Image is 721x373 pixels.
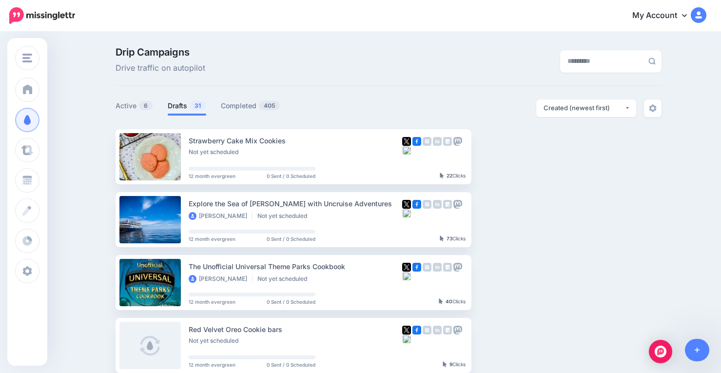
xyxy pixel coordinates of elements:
[433,326,442,334] img: linkedin-grey-square.png
[189,299,235,304] span: 12 month evergreen
[423,263,431,272] img: instagram-grey-square.png
[190,101,206,110] span: 31
[402,334,411,343] img: bluesky-grey-square.png
[453,326,462,334] img: mastodon-grey-square.png
[446,298,452,304] b: 40
[544,103,624,113] div: Created (newest first)
[267,236,315,241] span: 0 Sent / 0 Scheduled
[221,100,280,112] a: Completed405
[9,7,75,24] img: Missinglettr
[402,146,411,155] img: bluesky-grey-square.png
[433,263,442,272] img: linkedin-grey-square.png
[453,263,462,272] img: mastodon-grey-square.png
[412,200,421,209] img: facebook-square.png
[168,100,206,112] a: Drafts31
[423,137,431,146] img: instagram-grey-square.png
[433,200,442,209] img: linkedin-grey-square.png
[189,338,243,344] li: Not yet scheduled
[443,263,452,272] img: google_business-grey-square.png
[412,326,421,334] img: facebook-square.png
[439,299,466,305] div: Clicks
[440,173,444,178] img: pointer-grey-darker.png
[623,4,706,28] a: My Account
[402,200,411,209] img: twitter-square.png
[447,173,452,178] b: 22
[267,299,315,304] span: 0 Sent / 0 Scheduled
[189,362,235,367] span: 12 month evergreen
[453,137,462,146] img: mastodon-grey-square.png
[189,135,402,146] div: Strawberry Cake Mix Cookies
[267,362,315,367] span: 0 Sent / 0 Scheduled
[443,137,452,146] img: google_business-grey-square.png
[412,263,421,272] img: facebook-square.png
[189,149,243,155] li: Not yet scheduled
[189,212,253,220] li: [PERSON_NAME]
[443,361,447,367] img: pointer-grey-darker.png
[402,326,411,334] img: twitter-square.png
[402,263,411,272] img: twitter-square.png
[189,324,402,335] div: Red Velvet Oreo Cookie bars
[402,272,411,280] img: bluesky-grey-square.png
[649,104,657,112] img: settings-grey.png
[440,236,466,242] div: Clicks
[402,209,411,217] img: bluesky-grey-square.png
[423,326,431,334] img: instagram-grey-square.png
[440,173,466,179] div: Clicks
[402,137,411,146] img: twitter-square.png
[649,340,672,363] div: Open Intercom Messenger
[440,236,444,241] img: pointer-grey-darker.png
[443,362,466,368] div: Clicks
[443,326,452,334] img: google_business-grey-square.png
[257,275,312,283] li: Not yet scheduled
[189,275,253,283] li: [PERSON_NAME]
[116,100,153,112] a: Active6
[449,361,452,367] b: 9
[412,137,421,146] img: facebook-square.png
[267,174,315,178] span: 0 Sent / 0 Scheduled
[139,101,153,110] span: 6
[189,261,402,272] div: The Unofficial Universal Theme Parks Cookbook
[189,174,235,178] span: 12 month evergreen
[259,101,280,110] span: 405
[189,236,235,241] span: 12 month evergreen
[257,212,312,220] li: Not yet scheduled
[116,62,205,75] span: Drive traffic on autopilot
[22,54,32,62] img: menu.png
[443,200,452,209] img: google_business-grey-square.png
[439,298,443,304] img: pointer-grey-darker.png
[189,198,402,209] div: Explore the Sea of [PERSON_NAME] with Uncruise Adventures
[536,99,636,117] button: Created (newest first)
[453,200,462,209] img: mastodon-grey-square.png
[648,58,656,65] img: search-grey-6.png
[447,236,452,241] b: 73
[116,47,205,57] span: Drip Campaigns
[433,137,442,146] img: linkedin-grey-square.png
[423,200,431,209] img: instagram-grey-square.png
